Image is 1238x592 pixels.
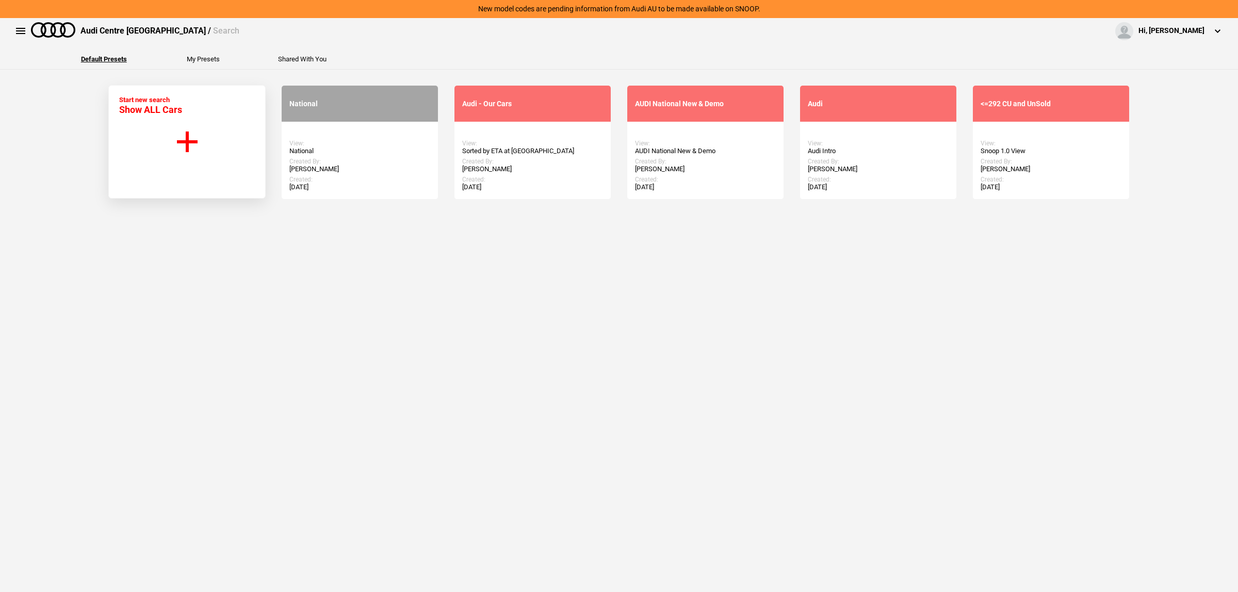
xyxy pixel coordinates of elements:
[119,96,182,115] div: Start new search
[635,158,776,165] div: Created By:
[289,183,430,191] div: [DATE]
[289,158,430,165] div: Created By:
[808,183,949,191] div: [DATE]
[462,183,603,191] div: [DATE]
[981,165,1121,173] div: [PERSON_NAME]
[808,147,949,155] div: Audi Intro
[119,104,182,115] span: Show ALL Cars
[808,165,949,173] div: [PERSON_NAME]
[462,140,603,147] div: View:
[981,147,1121,155] div: Snoop 1.0 View
[462,100,603,108] div: Audi - Our Cars
[1138,26,1204,36] div: Hi, [PERSON_NAME]
[635,165,776,173] div: [PERSON_NAME]
[462,176,603,183] div: Created:
[981,100,1121,108] div: <=292 CU and UnSold
[635,147,776,155] div: AUDI National New & Demo
[808,140,949,147] div: View:
[808,158,949,165] div: Created By:
[289,176,430,183] div: Created:
[462,165,603,173] div: [PERSON_NAME]
[81,56,127,62] button: Default Presets
[981,176,1121,183] div: Created:
[31,22,75,38] img: audi.png
[635,100,776,108] div: AUDI National New & Demo
[462,147,603,155] div: Sorted by ETA at [GEOGRAPHIC_DATA]
[981,183,1121,191] div: [DATE]
[981,140,1121,147] div: View:
[289,100,430,108] div: National
[80,25,239,37] div: Audi Centre [GEOGRAPHIC_DATA] /
[981,158,1121,165] div: Created By:
[808,100,949,108] div: Audi
[462,158,603,165] div: Created By:
[635,140,776,147] div: View:
[289,140,430,147] div: View:
[108,85,266,199] button: Start new search Show ALL Cars
[213,26,239,36] span: Search
[808,176,949,183] div: Created:
[289,147,430,155] div: National
[635,176,776,183] div: Created:
[278,56,327,62] button: Shared With You
[635,183,776,191] div: [DATE]
[187,56,220,62] button: My Presets
[289,165,430,173] div: [PERSON_NAME]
